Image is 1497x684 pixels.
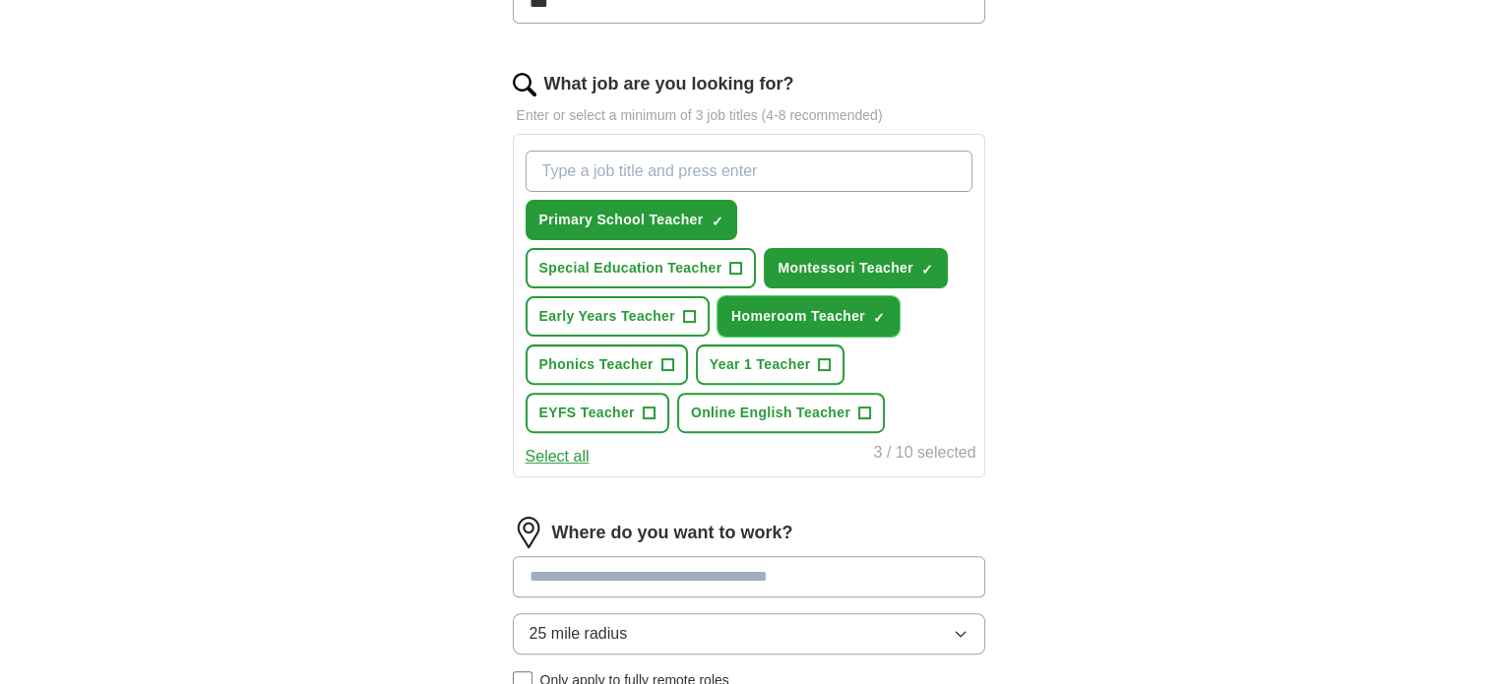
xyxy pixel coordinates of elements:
[710,354,811,375] span: Year 1 Teacher
[544,71,794,97] label: What job are you looking for?
[539,354,654,375] span: Phonics Teacher
[526,344,688,385] button: Phonics Teacher
[513,517,544,548] img: location.png
[711,214,722,229] span: ✓
[731,306,865,327] span: Homeroom Teacher
[526,151,972,192] input: Type a job title and press enter
[513,105,985,126] p: Enter or select a minimum of 3 job titles (4-8 recommended)
[513,613,985,654] button: 25 mile radius
[552,520,793,546] label: Where do you want to work?
[530,622,628,646] span: 25 mile radius
[873,310,885,326] span: ✓
[873,441,975,468] div: 3 / 10 selected
[696,344,845,385] button: Year 1 Teacher
[513,73,536,96] img: search.png
[764,248,948,288] button: Montessori Teacher✓
[691,403,850,423] span: Online English Teacher
[717,296,900,337] button: Homeroom Teacher✓
[539,210,704,230] span: Primary School Teacher
[526,445,590,468] button: Select all
[539,258,722,279] span: Special Education Teacher
[539,306,675,327] span: Early Years Teacher
[526,200,738,240] button: Primary School Teacher✓
[921,262,933,278] span: ✓
[539,403,635,423] span: EYFS Teacher
[526,393,669,433] button: EYFS Teacher
[677,393,885,433] button: Online English Teacher
[526,248,757,288] button: Special Education Teacher
[526,296,710,337] button: Early Years Teacher
[778,258,913,279] span: Montessori Teacher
